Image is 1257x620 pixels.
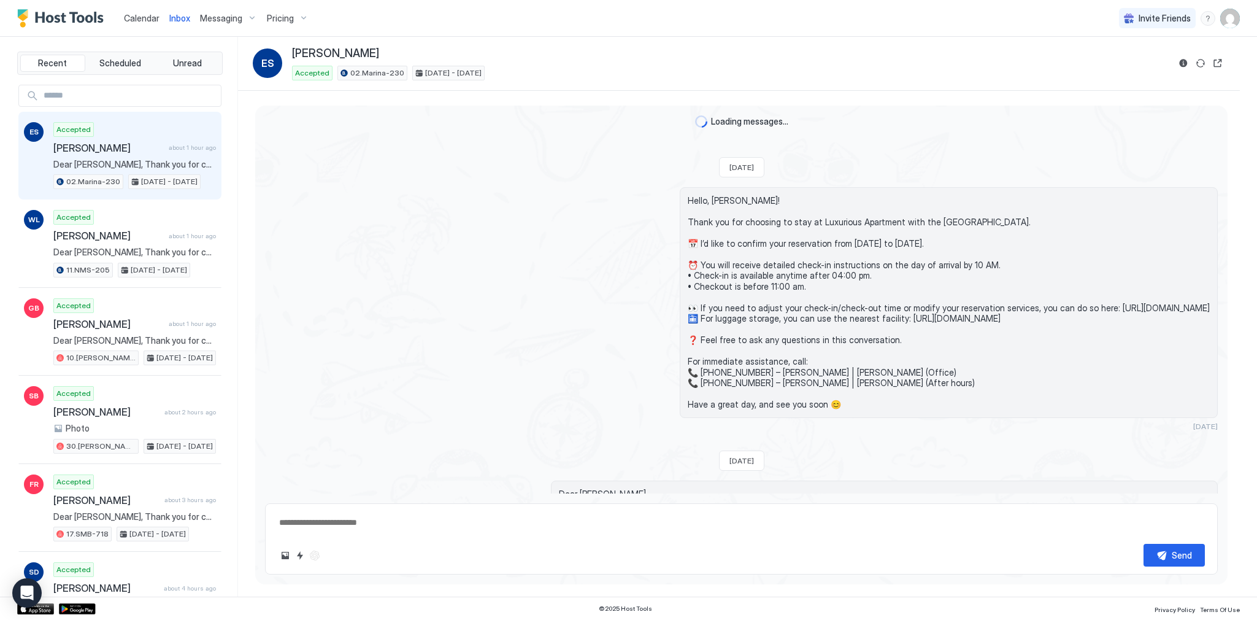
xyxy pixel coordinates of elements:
[28,303,39,314] span: GB
[156,352,213,363] span: [DATE] - [DATE]
[66,423,90,434] span: Photo
[53,142,164,154] span: [PERSON_NAME]
[53,494,160,506] span: [PERSON_NAME]
[29,390,39,401] span: SB
[53,159,216,170] span: Dear [PERSON_NAME], Thank you for choosing to stay at our apartment. We hope you’ve enjoyed every...
[711,116,788,127] span: Loading messages...
[53,582,159,594] span: [PERSON_NAME]
[292,47,379,61] span: [PERSON_NAME]
[267,13,294,24] span: Pricing
[53,230,164,242] span: [PERSON_NAME]
[56,124,91,135] span: Accepted
[124,12,160,25] a: Calendar
[1155,602,1195,615] a: Privacy Policy
[129,529,186,540] span: [DATE] - [DATE]
[261,56,274,71] span: ES
[1193,422,1218,431] span: [DATE]
[29,479,39,490] span: FR
[173,58,202,69] span: Unread
[66,529,109,540] span: 17.SMB-718
[350,68,404,79] span: 02.Marina-230
[1172,549,1192,562] div: Send
[729,163,754,172] span: [DATE]
[124,13,160,23] span: Calendar
[141,176,198,187] span: [DATE] - [DATE]
[1144,544,1205,567] button: Send
[56,300,91,311] span: Accepted
[729,456,754,465] span: [DATE]
[66,441,136,452] span: 30.[PERSON_NAME]-510
[425,68,482,79] span: [DATE] - [DATE]
[1201,11,1215,26] div: menu
[169,13,190,23] span: Inbox
[53,318,164,330] span: [PERSON_NAME]
[156,441,213,452] span: [DATE] - [DATE]
[169,12,190,25] a: Inbox
[1220,9,1240,28] div: User profile
[66,176,120,187] span: 02.Marina-230
[164,584,216,592] span: about 4 hours ago
[56,388,91,399] span: Accepted
[66,352,136,363] span: 10.[PERSON_NAME]-203
[688,195,1210,410] span: Hello, [PERSON_NAME]! Thank you for choosing to stay at Luxurious Apartment with the [GEOGRAPHIC_...
[278,548,293,563] button: Upload image
[164,496,216,504] span: about 3 hours ago
[53,406,160,418] span: [PERSON_NAME]
[695,115,707,128] div: loading
[38,58,67,69] span: Recent
[56,476,91,487] span: Accepted
[169,232,216,240] span: about 1 hour ago
[599,605,652,613] span: © 2025 Host Tools
[1155,606,1195,613] span: Privacy Policy
[53,247,216,258] span: Dear [PERSON_NAME], Thank you for choosing to stay at our apartment. We hope you’ve enjoyed every...
[1210,56,1225,71] button: Open reservation
[56,564,91,575] span: Accepted
[29,126,39,138] span: ES
[1139,13,1191,24] span: Invite Friends
[66,265,110,276] span: 11.NMS-205
[99,58,141,69] span: Scheduled
[17,9,109,28] a: Host Tools Logo
[200,13,242,24] span: Messaging
[169,320,216,328] span: about 1 hour ago
[17,603,54,614] a: App Store
[53,511,216,522] span: Dear [PERSON_NAME], Thank you for choosing to stay at [GEOGRAPHIC_DATA] condo in [GEOGRAPHIC_DATA...
[155,55,220,72] button: Unread
[164,408,216,416] span: about 2 hours ago
[131,265,187,276] span: [DATE] - [DATE]
[20,55,85,72] button: Recent
[293,548,307,563] button: Quick reply
[1200,606,1240,613] span: Terms Of Use
[12,578,42,608] div: Open Intercom Messenger
[88,55,153,72] button: Scheduled
[1193,56,1208,71] button: Sync reservation
[169,144,216,152] span: about 1 hour ago
[1176,56,1191,71] button: Reservation information
[56,212,91,223] span: Accepted
[28,214,40,225] span: WL
[29,567,39,578] span: SD
[39,85,221,106] input: Input Field
[559,489,1210,575] span: Dear [PERSON_NAME], I wanted to confirm if everything is in order for your arrival on [DATE]. Kin...
[53,335,216,346] span: Dear [PERSON_NAME], Thank you for choosing to stay at our apartment. We hope you’ve enjoyed every...
[17,52,223,75] div: tab-group
[59,603,96,614] a: Google Play Store
[295,68,329,79] span: Accepted
[1200,602,1240,615] a: Terms Of Use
